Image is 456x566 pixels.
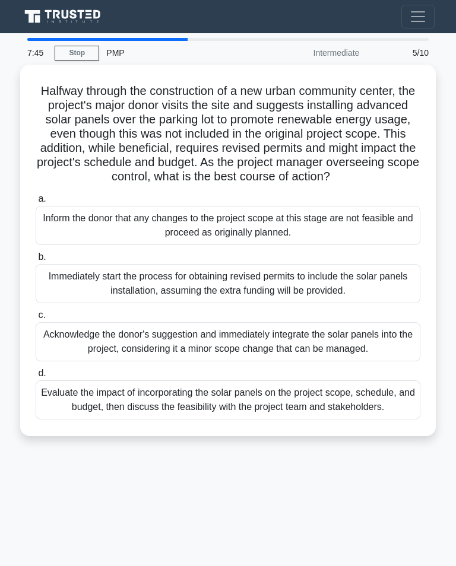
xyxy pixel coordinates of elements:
button: Toggle navigation [401,5,435,28]
div: PMP [99,41,262,65]
div: Immediately start the process for obtaining revised permits to include the solar panels installat... [36,264,420,303]
div: Intermediate [262,41,366,65]
span: d. [38,368,46,378]
a: Stop [55,46,99,61]
h5: Halfway through the construction of a new urban community center, the project's major donor visit... [34,84,422,185]
span: b. [38,252,46,262]
div: Acknowledge the donor's suggestion and immediately integrate the solar panels into the project, c... [36,322,420,361]
div: 7:45 [20,41,55,65]
div: Inform the donor that any changes to the project scope at this stage are not feasible and proceed... [36,206,420,245]
div: Evaluate the impact of incorporating the solar panels on the project scope, schedule, and budget,... [36,380,420,419]
div: 5/10 [366,41,436,65]
span: a. [38,193,46,203]
span: c. [38,310,45,320]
